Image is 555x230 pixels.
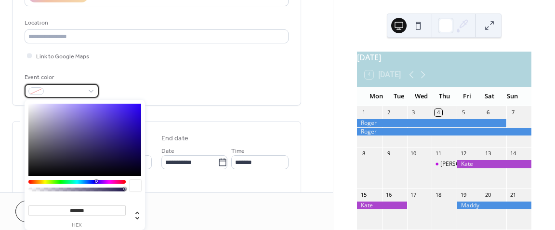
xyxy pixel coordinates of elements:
div: 15 [360,191,367,198]
div: Brian [432,160,457,168]
div: 10 [410,150,417,157]
div: Location [25,18,287,28]
div: Event color [25,72,97,82]
div: Sat [478,87,501,106]
div: 19 [460,191,467,198]
div: 2 [385,109,392,116]
div: 17 [410,191,417,198]
div: 7 [509,109,516,116]
div: 6 [485,109,492,116]
div: Fri [456,87,478,106]
div: Sun [501,87,524,106]
div: Tue [387,87,410,106]
div: 12 [460,150,467,157]
div: 16 [385,191,392,198]
div: Kate [457,160,531,168]
div: 20 [485,191,492,198]
div: End date [161,134,188,144]
div: [DATE] [357,52,531,63]
div: Roger [357,128,531,136]
div: 21 [509,191,516,198]
div: 8 [360,150,367,157]
div: 3 [410,109,417,116]
div: Maddy [457,202,531,210]
span: Time [231,146,245,156]
div: 14 [509,150,516,157]
button: Cancel [15,201,75,222]
div: 1 [360,109,367,116]
div: 11 [435,150,442,157]
div: Wed [410,87,433,106]
div: 18 [435,191,442,198]
div: [PERSON_NAME] [440,160,486,168]
div: Kate [357,202,407,210]
div: 5 [460,109,467,116]
div: 4 [435,109,442,116]
label: hex [28,223,126,228]
span: Link to Google Maps [36,52,89,62]
div: Thu [433,87,456,106]
div: Mon [365,87,387,106]
div: 9 [385,150,392,157]
span: Date [161,146,174,156]
div: 13 [485,150,492,157]
div: Roger [357,119,506,127]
